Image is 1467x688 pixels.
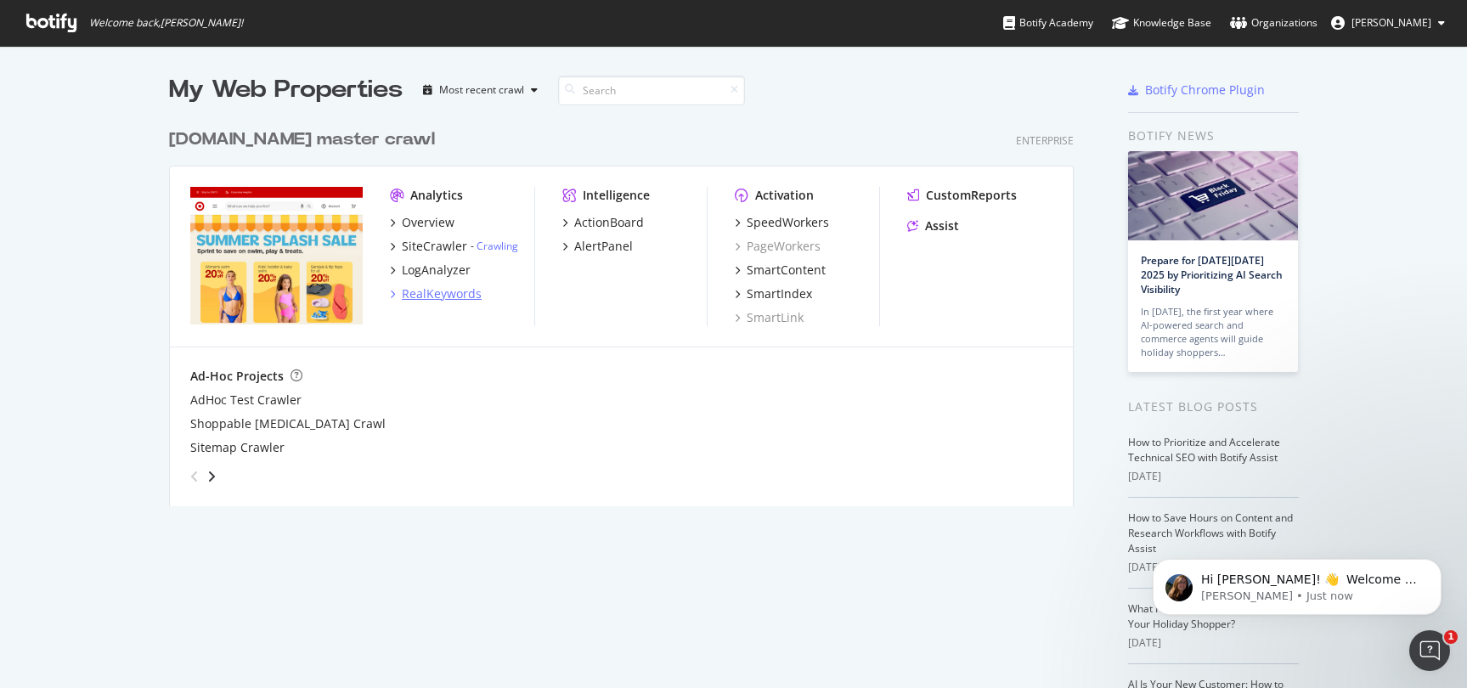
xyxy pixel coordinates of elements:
div: Latest Blog Posts [1128,398,1299,416]
img: www.target.com [190,187,363,324]
div: Organizations [1230,14,1317,31]
div: CustomReports [926,187,1017,204]
div: SmartIndex [747,285,812,302]
div: [DATE] [1128,635,1299,651]
a: SmartLink [735,309,804,326]
div: Activation [755,187,814,204]
iframe: Intercom notifications message [1127,523,1467,642]
div: Ad-Hoc Projects [190,368,284,385]
a: ActionBoard [562,214,644,231]
div: grid [169,107,1087,506]
input: Search [558,76,745,105]
img: Prepare for Black Friday 2025 by Prioritizing AI Search Visibility [1128,151,1298,240]
a: SiteCrawler- Crawling [390,238,518,255]
div: Most recent crawl [439,85,524,95]
div: Botify news [1128,127,1299,145]
div: In [DATE], the first year where AI-powered search and commerce agents will guide holiday shoppers… [1141,305,1285,359]
a: Shoppable [MEDICAL_DATA] Crawl [190,415,386,432]
div: ActionBoard [574,214,644,231]
span: 1 [1444,630,1458,644]
a: LogAnalyzer [390,262,471,279]
a: CustomReports [907,187,1017,204]
div: Botify Chrome Plugin [1145,82,1265,99]
a: PageWorkers [735,238,821,255]
div: angle-right [206,468,217,485]
a: [DOMAIN_NAME] master crawl [169,127,442,152]
div: angle-left [183,463,206,490]
iframe: Intercom live chat [1409,630,1450,671]
button: Most recent crawl [416,76,544,104]
div: - [471,239,518,253]
div: AlertPanel [574,238,633,255]
a: RealKeywords [390,285,482,302]
button: [PERSON_NAME] [1317,9,1459,37]
a: AlertPanel [562,238,633,255]
div: [DATE] [1128,469,1299,484]
div: Knowledge Base [1112,14,1211,31]
a: AdHoc Test Crawler [190,392,302,409]
span: Anusua Dutta [1351,15,1431,30]
a: SpeedWorkers [735,214,829,231]
div: Botify Academy [1003,14,1093,31]
div: Assist [925,217,959,234]
a: Overview [390,214,454,231]
div: Analytics [410,187,463,204]
div: SpeedWorkers [747,214,829,231]
div: Intelligence [583,187,650,204]
div: [DOMAIN_NAME] master crawl [169,127,435,152]
a: Sitemap Crawler [190,439,285,456]
span: Welcome back, [PERSON_NAME] ! [89,16,243,30]
a: SmartIndex [735,285,812,302]
div: Overview [402,214,454,231]
a: Crawling [477,239,518,253]
div: SmartContent [747,262,826,279]
a: Assist [907,217,959,234]
div: My Web Properties [169,73,403,107]
div: LogAnalyzer [402,262,471,279]
div: RealKeywords [402,285,482,302]
a: Prepare for [DATE][DATE] 2025 by Prioritizing AI Search Visibility [1141,253,1283,296]
div: Enterprise [1016,133,1074,148]
a: Botify Chrome Plugin [1128,82,1265,99]
a: How to Prioritize and Accelerate Technical SEO with Botify Assist [1128,435,1280,465]
a: SmartContent [735,262,826,279]
a: How to Save Hours on Content and Research Workflows with Botify Assist [1128,510,1293,555]
div: SiteCrawler [402,238,467,255]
